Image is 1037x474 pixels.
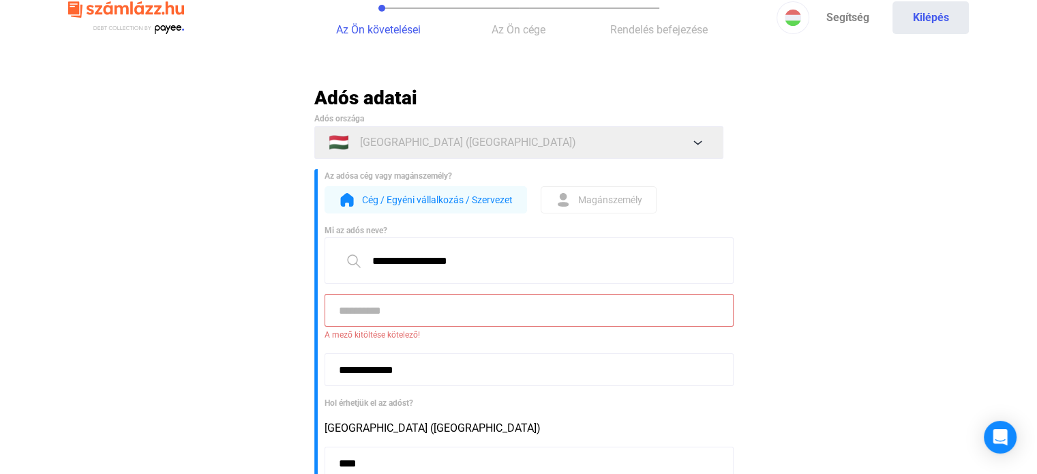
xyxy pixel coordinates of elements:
button: HU [777,1,809,34]
button: form-indMagánszemély [541,186,657,213]
span: A mező kitöltése kötelező! [325,327,723,343]
button: 🇭🇺[GEOGRAPHIC_DATA] ([GEOGRAPHIC_DATA]) [314,126,723,159]
div: [GEOGRAPHIC_DATA] ([GEOGRAPHIC_DATA]) [325,420,723,436]
div: Az adósa cég vagy magánszemély? [325,169,723,183]
span: Az Ön követelései [336,23,421,36]
span: Az Ön cége [492,23,545,36]
span: 🇭🇺 [329,134,349,151]
button: form-orgCég / Egyéni vállalkozás / Szervezet [325,186,527,213]
button: Kilépés [892,1,969,34]
span: Adós országa [314,114,364,123]
div: Mi az adós neve? [325,224,723,237]
span: Magánszemély [578,192,642,208]
span: [GEOGRAPHIC_DATA] ([GEOGRAPHIC_DATA]) [360,134,576,151]
div: Hol érhetjük el az adóst? [325,396,723,410]
img: form-org [339,192,355,208]
div: Open Intercom Messenger [984,421,1017,454]
h2: Adós adatai [314,86,723,110]
img: HU [785,10,801,26]
span: Cég / Egyéni vállalkozás / Szervezet [362,192,513,208]
span: Rendelés befejezése [610,23,708,36]
a: Segítség [809,1,886,34]
img: form-ind [555,192,571,208]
